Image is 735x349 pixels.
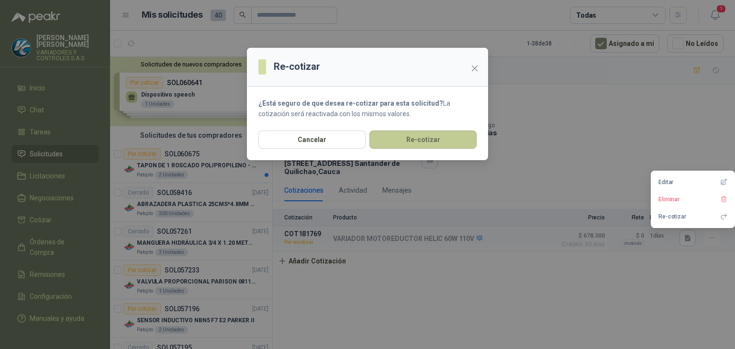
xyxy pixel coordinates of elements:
button: Close [467,61,482,76]
h3: Re-cotizar [274,59,320,74]
strong: ¿Está seguro de que desea re-cotizar para esta solicitud? [258,99,443,107]
button: Cancelar [258,131,366,149]
span: close [471,65,479,72]
p: La cotización será reactivada con los mismos valores. [258,98,477,119]
button: Re-cotizar [369,131,477,149]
